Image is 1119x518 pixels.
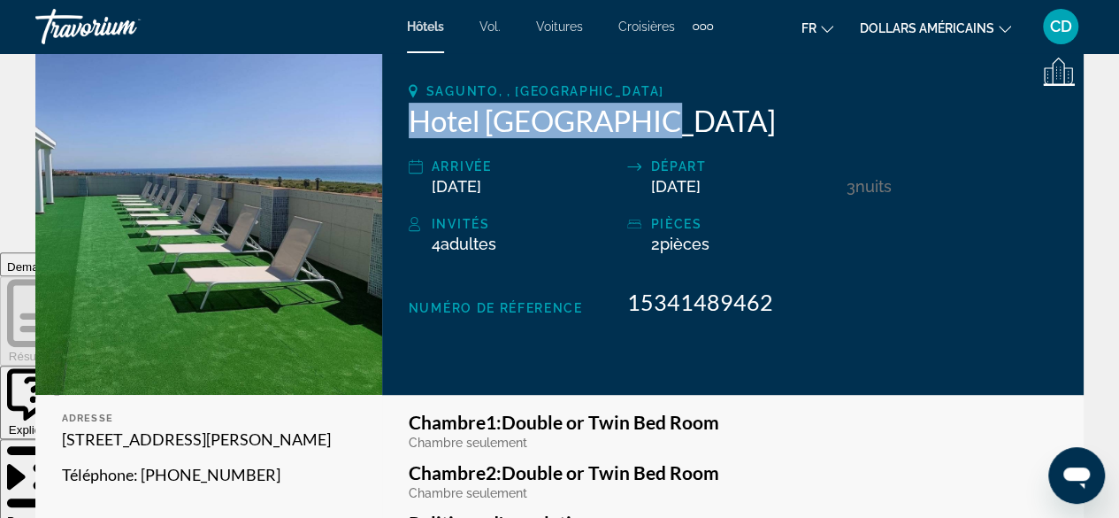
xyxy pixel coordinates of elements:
font: dollars américains [860,21,994,35]
span: 3 [847,177,855,196]
a: Vol. [479,19,501,34]
div: Invités [432,213,619,235]
h2: Hotel [GEOGRAPHIC_DATA] [409,103,1057,138]
button: Changer de langue [801,15,833,41]
div: pièces [650,213,838,235]
h3: Double or Twin Bed Room [409,413,1057,432]
span: Numéro de réference [409,301,583,315]
a: Hôtels [407,19,444,34]
span: Chambre seulement [409,436,527,450]
button: Changer de devise [860,15,1011,41]
a: Croisières [618,19,675,34]
img: Hotel Vent de Mar [35,48,382,395]
span: [DATE] [432,177,481,196]
font: fr [801,21,816,35]
button: Éléments de navigation supplémentaires [693,12,713,41]
div: Arrivée [432,156,619,177]
div: Adresse [62,413,356,424]
span: nuits [855,177,892,196]
span: Sagunto, , [GEOGRAPHIC_DATA] [426,84,664,98]
span: 1: [409,411,502,433]
span: : [PHONE_NUMBER] [134,465,280,484]
font: CD [1050,17,1072,35]
span: Téléphone [62,465,134,484]
span: pièces [659,235,709,253]
p: [STREET_ADDRESS][PERSON_NAME] [62,429,356,451]
span: Chambre seulement [409,486,527,500]
span: 2 [650,235,709,253]
span: 15341489462 [627,289,773,315]
span: 4 [432,235,496,253]
a: Voitures [536,19,583,34]
div: Départ [650,156,838,177]
span: 2: [409,461,502,483]
span: [DATE] [650,177,700,196]
a: Travorium [35,4,212,50]
span: Adultes [441,235,496,253]
iframe: Bouton de lancement de la fenêtre de messagerie [1048,447,1105,504]
h3: Double or Twin Bed Room [409,463,1057,483]
span: Chambre [409,411,486,433]
button: Menu utilisateur [1038,8,1084,45]
span: Chambre [409,461,486,483]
